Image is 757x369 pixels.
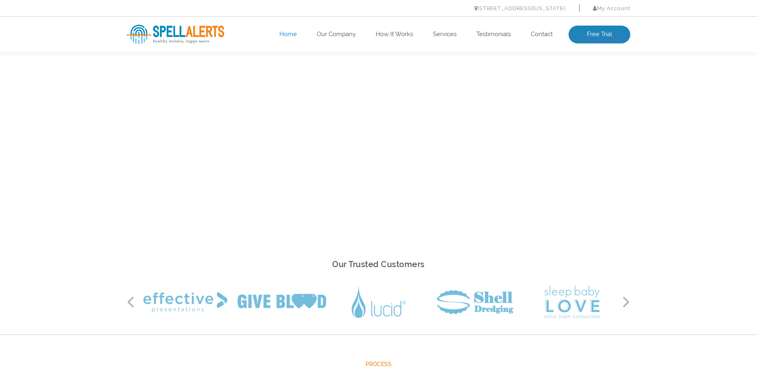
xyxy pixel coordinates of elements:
button: Previous [127,296,135,308]
img: Effective [143,292,227,312]
img: Shell Dredging [437,290,513,314]
img: Give Blood [238,294,326,310]
img: Sleep Baby Love [544,286,600,318]
button: Next [622,296,630,308]
img: Lucid [352,287,406,318]
h2: Our Trusted Customers [127,257,630,272]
